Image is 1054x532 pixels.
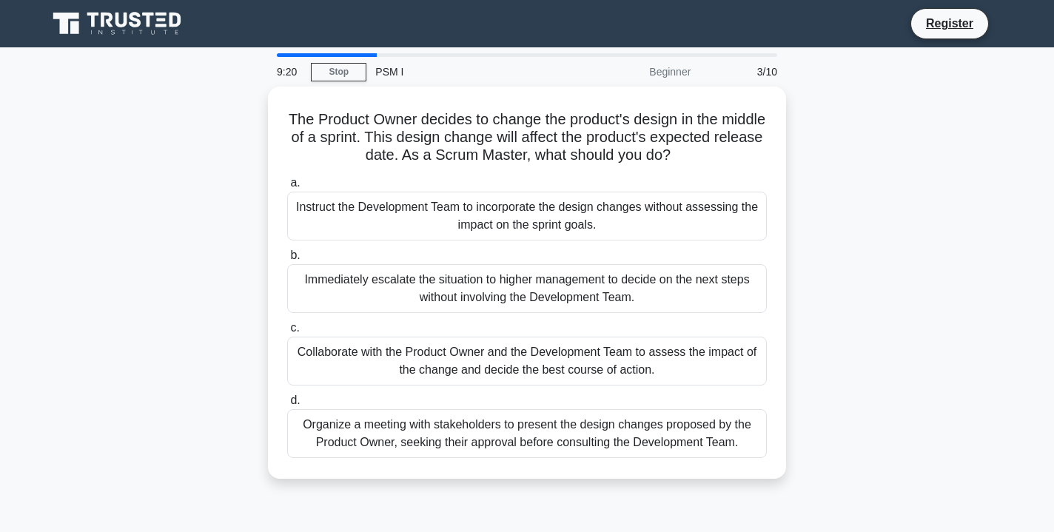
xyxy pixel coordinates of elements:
div: 9:20 [268,57,311,87]
span: b. [290,249,300,261]
div: Organize a meeting with stakeholders to present the design changes proposed by the Product Owner,... [287,409,767,458]
div: Collaborate with the Product Owner and the Development Team to assess the impact of the change an... [287,337,767,385]
div: Beginner [570,57,699,87]
span: a. [290,176,300,189]
a: Stop [311,63,366,81]
span: c. [290,321,299,334]
div: Immediately escalate the situation to higher management to decide on the next steps without invol... [287,264,767,313]
h5: The Product Owner decides to change the product's design in the middle of a sprint. This design c... [286,110,768,165]
div: PSM I [366,57,570,87]
span: d. [290,394,300,406]
div: 3/10 [699,57,786,87]
div: Instruct the Development Team to incorporate the design changes without assessing the impact on t... [287,192,767,240]
a: Register [917,14,982,33]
